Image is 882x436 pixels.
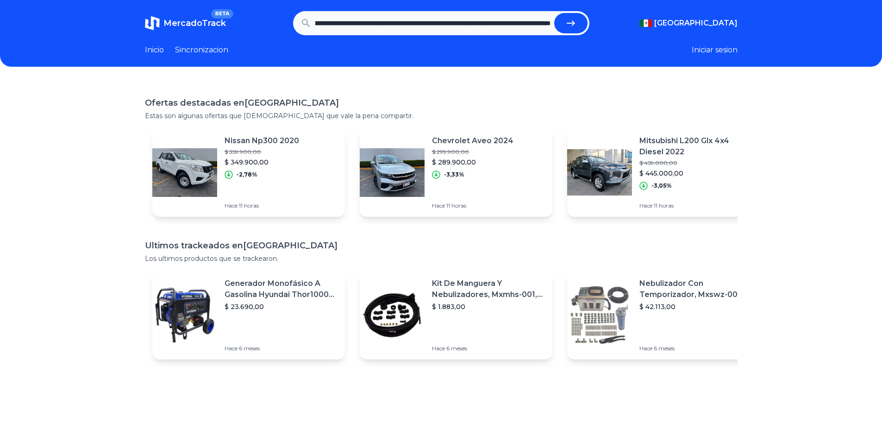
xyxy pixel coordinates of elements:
[145,96,738,109] h1: Ofertas destacadas en [GEOGRAPHIC_DATA]
[360,140,425,205] img: Featured image
[692,44,738,56] button: Iniciar sesion
[145,254,738,263] p: Los ultimos productos que se trackearon.
[360,283,425,348] img: Featured image
[152,128,345,217] a: Featured imageNissan Np300 2020$ 359.900,00$ 349.900,00-2,78%Hace 11 horas
[145,44,164,56] a: Inicio
[651,182,672,190] p: -3,05%
[432,135,513,146] p: Chevrolet Aveo 2024
[225,148,299,156] p: $ 359.900,00
[145,16,160,31] img: MercadoTrack
[639,278,752,300] p: Nebulizador Con Temporizador, Mxswz-009, 50m, 40 Boquillas
[145,111,738,120] p: Estas son algunas ofertas que [DEMOGRAPHIC_DATA] que vale la pena compartir.
[225,135,299,146] p: Nissan Np300 2020
[432,302,545,311] p: $ 1.883,00
[567,271,760,360] a: Featured imageNebulizador Con Temporizador, Mxswz-009, 50m, 40 Boquillas$ 42.113,00Hace 6 meses
[567,283,632,348] img: Featured image
[152,283,217,348] img: Featured image
[152,271,345,360] a: Featured imageGenerador Monofásico A Gasolina Hyundai Thor10000 P 11.5 Kw$ 23.690,00Hace 6 meses
[152,140,217,205] img: Featured image
[639,345,752,352] p: Hace 6 meses
[654,18,738,29] span: [GEOGRAPHIC_DATA]
[432,345,545,352] p: Hace 6 meses
[639,159,752,167] p: $ 459.000,00
[211,9,233,19] span: BETA
[639,202,752,209] p: Hace 11 horas
[639,169,752,178] p: $ 445.000,00
[444,171,464,178] p: -3,33%
[360,128,552,217] a: Featured imageChevrolet Aveo 2024$ 299.900,00$ 289.900,00-3,33%Hace 11 horas
[639,19,652,27] img: Mexico
[225,278,338,300] p: Generador Monofásico A Gasolina Hyundai Thor10000 P 11.5 Kw
[639,18,738,29] button: [GEOGRAPHIC_DATA]
[145,239,738,252] h1: Ultimos trackeados en [GEOGRAPHIC_DATA]
[225,202,299,209] p: Hace 11 horas
[145,16,226,31] a: MercadoTrackBETA
[567,140,632,205] img: Featured image
[225,302,338,311] p: $ 23.690,00
[225,345,338,352] p: Hace 6 meses
[639,135,752,158] p: Mitsubishi L200 Glx 4x4 Diesel 2022
[567,128,760,217] a: Featured imageMitsubishi L200 Glx 4x4 Diesel 2022$ 459.000,00$ 445.000,00-3,05%Hace 11 horas
[639,302,752,311] p: $ 42.113,00
[237,171,257,178] p: -2,78%
[163,18,226,28] span: MercadoTrack
[432,278,545,300] p: Kit De Manguera Y Nebulizadores, Mxmhs-001, 6m, 6 Tees, 8 Bo
[225,158,299,167] p: $ 349.900,00
[432,158,513,167] p: $ 289.900,00
[360,271,552,360] a: Featured imageKit De Manguera Y Nebulizadores, Mxmhs-001, 6m, 6 Tees, 8 Bo$ 1.883,00Hace 6 meses
[175,44,228,56] a: Sincronizacion
[432,148,513,156] p: $ 299.900,00
[432,202,513,209] p: Hace 11 horas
